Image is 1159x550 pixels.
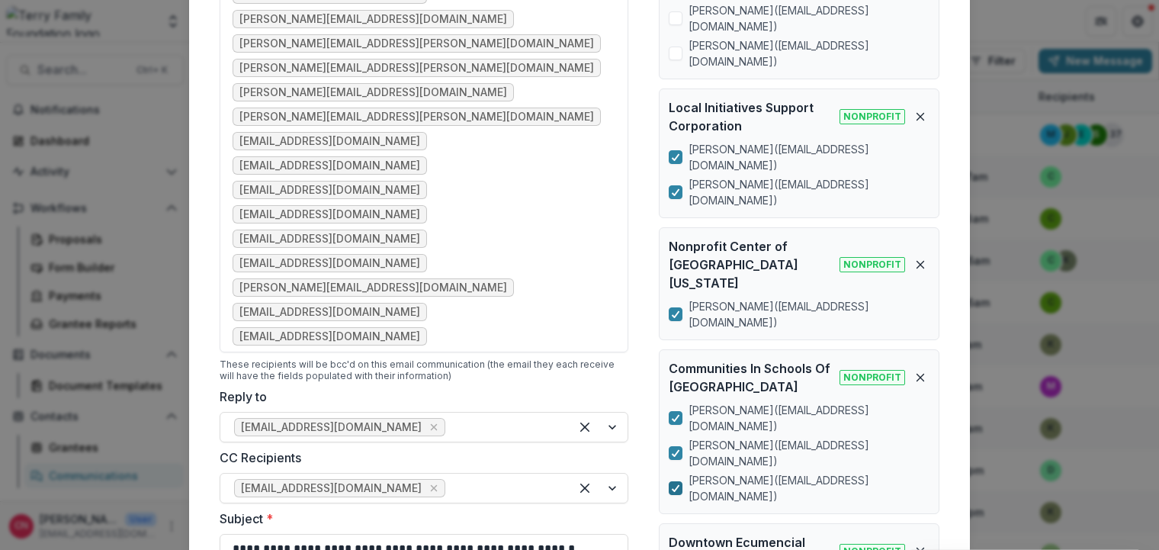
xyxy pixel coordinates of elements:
label: Reply to [220,388,619,406]
button: Remove organization [911,108,929,126]
p: [PERSON_NAME] ( [EMAIL_ADDRESS][DOMAIN_NAME] ) [689,472,929,504]
span: [PERSON_NAME][EMAIL_ADDRESS][DOMAIN_NAME] [239,13,507,26]
p: [PERSON_NAME] ( [EMAIL_ADDRESS][DOMAIN_NAME] ) [689,298,929,330]
label: CC Recipients [220,449,619,467]
span: [EMAIL_ADDRESS][DOMAIN_NAME] [239,208,420,221]
div: These recipients will be bcc'd on this email communication (the email they each receive will have... [220,359,628,381]
span: [PERSON_NAME][EMAIL_ADDRESS][PERSON_NAME][DOMAIN_NAME] [239,37,594,50]
p: Local Initiatives Support Corporation [669,98,833,135]
p: [PERSON_NAME] ( [EMAIL_ADDRESS][DOMAIN_NAME] ) [689,437,929,469]
p: [PERSON_NAME] ( [EMAIL_ADDRESS][DOMAIN_NAME] ) [689,141,929,173]
span: [EMAIL_ADDRESS][DOMAIN_NAME] [239,257,420,270]
span: Nonprofit [840,370,905,385]
div: Remove kshaw@theterryfoundation.org [426,481,441,496]
div: Remove cnieves@theterryfoundation.org [426,420,441,435]
div: Clear selected options [573,415,597,439]
span: [EMAIL_ADDRESS][DOMAIN_NAME] [241,421,422,434]
p: Nonprofit Center of [GEOGRAPHIC_DATA][US_STATE] [669,237,833,292]
span: [EMAIL_ADDRESS][DOMAIN_NAME] [239,184,420,197]
span: [PERSON_NAME][EMAIL_ADDRESS][PERSON_NAME][DOMAIN_NAME] [239,111,594,124]
button: Remove organization [911,256,929,274]
label: Subject [220,510,619,528]
span: [EMAIL_ADDRESS][DOMAIN_NAME] [239,159,420,172]
span: [EMAIL_ADDRESS][DOMAIN_NAME] [241,482,422,495]
div: Clear selected options [573,476,597,500]
p: [PERSON_NAME] ( [EMAIL_ADDRESS][DOMAIN_NAME] ) [689,176,929,208]
p: [PERSON_NAME] ( [EMAIL_ADDRESS][DOMAIN_NAME] ) [689,37,929,69]
span: Nonprofit [840,109,905,124]
p: Communities In Schools Of [GEOGRAPHIC_DATA] [669,359,833,396]
span: [EMAIL_ADDRESS][DOMAIN_NAME] [239,330,420,343]
span: [PERSON_NAME][EMAIL_ADDRESS][PERSON_NAME][DOMAIN_NAME] [239,62,594,75]
span: [EMAIL_ADDRESS][DOMAIN_NAME] [239,135,420,148]
button: Remove organization [911,368,929,387]
span: Nonprofit [840,257,905,272]
p: [PERSON_NAME] ( [EMAIL_ADDRESS][DOMAIN_NAME] ) [689,402,929,434]
span: [EMAIL_ADDRESS][DOMAIN_NAME] [239,233,420,246]
p: [PERSON_NAME] ( [EMAIL_ADDRESS][DOMAIN_NAME] ) [689,2,929,34]
span: [PERSON_NAME][EMAIL_ADDRESS][DOMAIN_NAME] [239,86,507,99]
span: [EMAIL_ADDRESS][DOMAIN_NAME] [239,306,420,319]
span: [PERSON_NAME][EMAIL_ADDRESS][DOMAIN_NAME] [239,281,507,294]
